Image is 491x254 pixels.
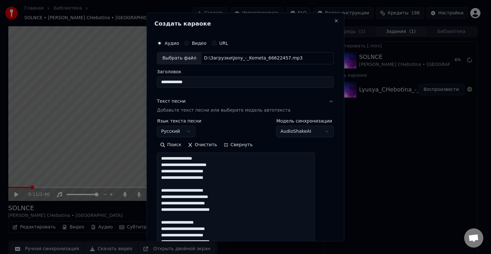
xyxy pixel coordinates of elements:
label: Аудио [165,41,179,45]
button: Поиск [157,140,184,150]
label: URL [219,41,228,45]
button: Текст песниДобавьте текст песни или выберите модель автотекста [157,93,334,119]
button: Очистить [185,140,221,150]
div: Текст песни [157,98,186,105]
div: Выбрать файл [157,52,201,64]
label: Видео [192,41,207,45]
h2: Создать караоке [154,21,336,27]
label: Заголовок [157,69,334,74]
label: Язык текста песни [157,119,201,123]
p: Добавьте текст песни или выберите модель автотекста [157,107,291,114]
button: Свернуть [220,140,256,150]
div: D:\Загрузки\Jony_-_Kometa_66622457.mp3 [201,55,305,61]
label: Модель синхронизации [277,119,334,123]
